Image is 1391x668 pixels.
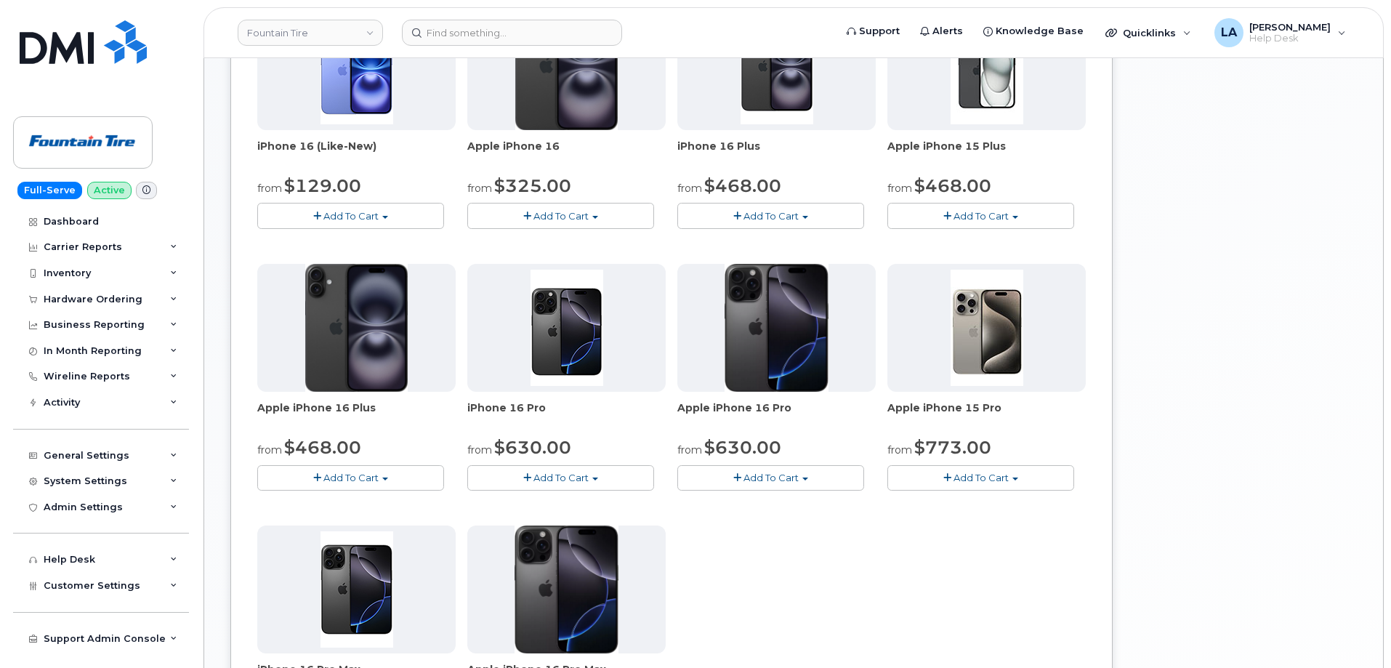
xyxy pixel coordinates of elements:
div: Apple iPhone 15 Pro [887,401,1086,430]
img: LAIP16P128BK.jpg [531,270,603,386]
span: Alerts [932,24,963,39]
span: $325.00 [494,175,571,196]
span: Add To Cart [743,210,799,222]
small: from [887,443,912,456]
div: iPhone 16 (Like-New) [257,139,456,168]
span: Knowledge Base [996,24,1084,39]
button: Add To Cart [467,465,654,491]
img: LAIP15P256GY.jpg [951,270,1023,386]
div: iPhone 16 Plus [677,139,876,168]
small: from [257,443,282,456]
img: LAIP15PL128BK.jpg [951,8,1023,124]
img: LAIP16PM256BK.jpg [320,531,393,648]
small: from [677,443,702,456]
button: Add To Cart [887,203,1074,228]
span: $468.00 [704,175,781,196]
span: Add To Cart [953,472,1009,483]
div: Quicklinks [1095,18,1201,47]
div: Apple iPhone 16 Plus [257,401,456,430]
small: from [257,182,282,195]
iframe: Messenger Launcher [1328,605,1380,657]
span: Add To Cart [953,210,1009,222]
div: Lanette Aparicio [1204,18,1356,47]
button: Add To Cart [467,203,654,228]
a: Fountain Tire [238,20,383,46]
button: Add To Cart [887,465,1074,491]
span: $468.00 [914,175,991,196]
span: $129.00 [284,175,361,196]
small: from [467,182,492,195]
span: Quicklinks [1123,27,1176,39]
span: Add To Cart [323,472,379,483]
button: Add To Cart [677,465,864,491]
div: Apple iPhone 16 Pro [677,401,876,430]
img: iphone_16_pro.png [725,264,828,392]
button: Add To Cart [677,203,864,228]
img: LAIP16PL128BK.jpg [741,8,813,124]
span: LA [1221,24,1237,41]
span: Add To Cart [323,210,379,222]
small: from [677,182,702,195]
span: $630.00 [494,437,571,458]
span: Add To Cart [533,472,589,483]
span: [PERSON_NAME] [1249,21,1331,33]
img: LAIP16128PU.jpg [320,8,393,124]
span: $773.00 [914,437,991,458]
span: $468.00 [284,437,361,458]
button: Add To Cart [257,203,444,228]
small: from [887,182,912,195]
div: iPhone 16 Pro [467,401,666,430]
span: Help Desk [1249,33,1331,44]
a: Alerts [910,17,973,46]
input: Find something... [402,20,622,46]
span: $630.00 [704,437,781,458]
img: iphone_16_plus.png [305,264,408,392]
button: Add To Cart [257,465,444,491]
img: iphone_16_plus.png [515,2,618,130]
div: Apple iPhone 15 Plus [887,139,1086,168]
div: Apple iPhone 16 [467,139,666,168]
span: Support [859,24,900,39]
a: Support [836,17,910,46]
span: Add To Cart [533,210,589,222]
img: iphone_16_pro.png [515,526,618,653]
small: from [467,443,492,456]
span: Add To Cart [743,472,799,483]
a: Knowledge Base [973,17,1094,46]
